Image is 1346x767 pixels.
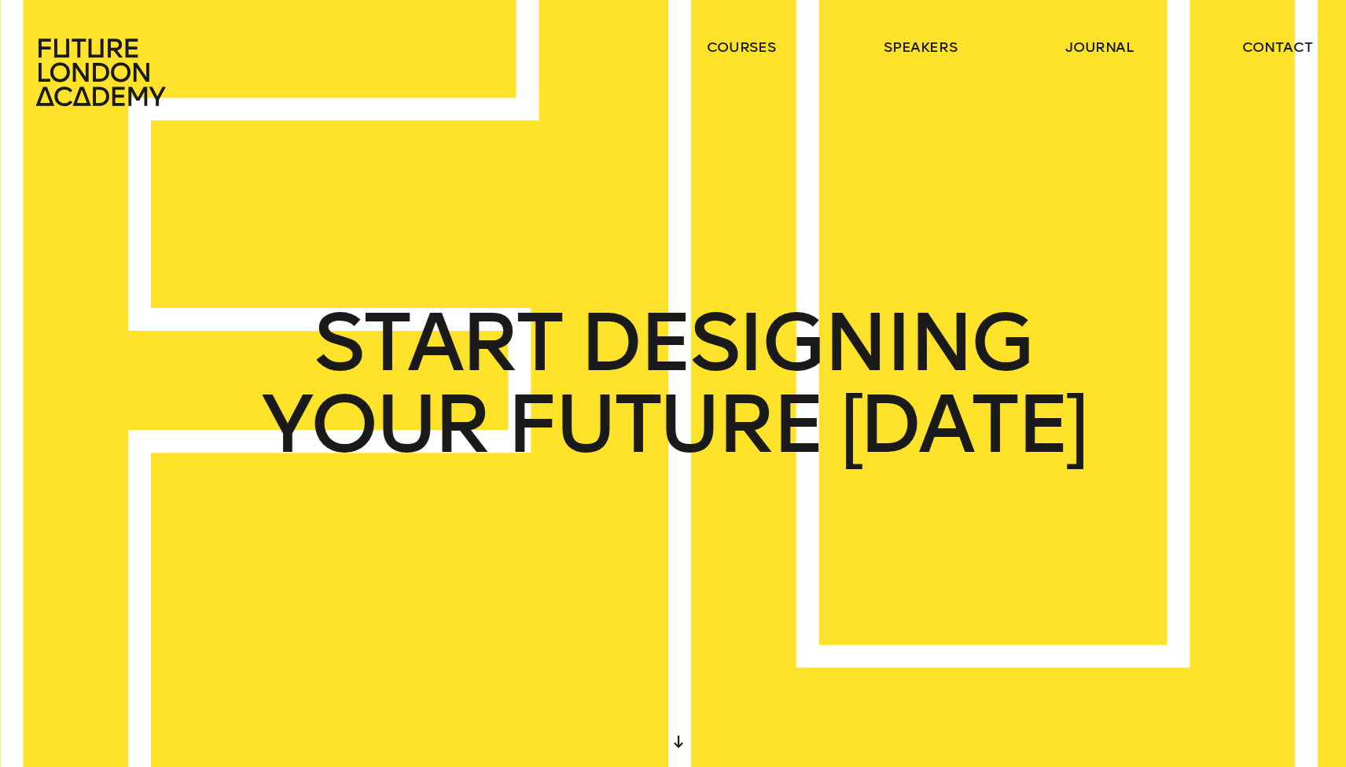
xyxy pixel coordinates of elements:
span: START [314,302,561,383]
a: courses [707,38,776,57]
span: [DATE] [840,383,1086,465]
a: journal [1065,38,1134,57]
span: DESIGNING [579,302,1032,383]
span: FUTURE [506,383,822,465]
a: contact [1242,38,1313,57]
a: speakers [884,38,957,57]
span: YOUR [261,383,488,465]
